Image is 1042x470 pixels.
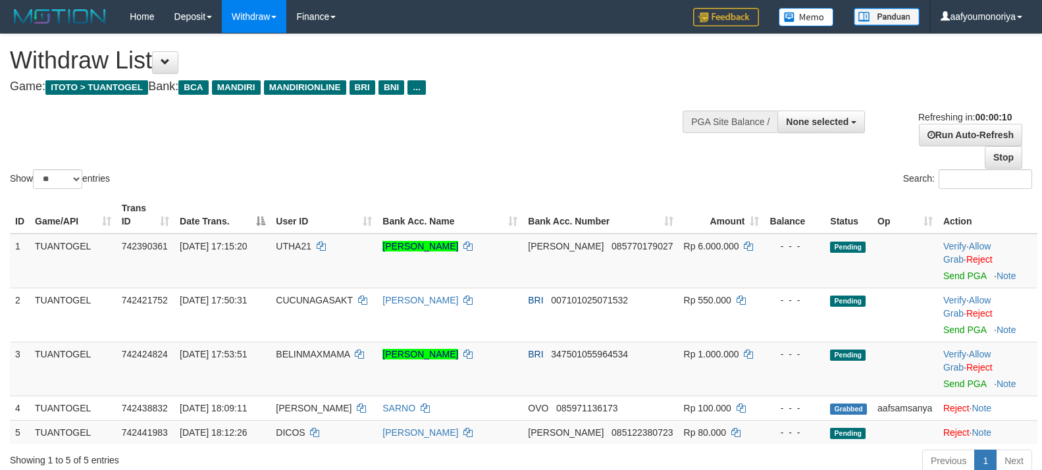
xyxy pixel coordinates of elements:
span: [DATE] 17:50:31 [180,295,247,305]
span: [PERSON_NAME] [276,403,352,413]
a: Verify [943,295,966,305]
span: Pending [830,428,866,439]
a: Reject [943,427,970,438]
span: Copy 085122380723 to clipboard [612,427,673,438]
span: Refreshing in: [918,112,1012,122]
th: ID [10,196,30,234]
button: None selected [777,111,865,133]
a: Reject [966,362,993,373]
th: Action [938,196,1037,234]
span: Pending [830,296,866,307]
td: · · [938,342,1037,396]
span: Copy 007101025071532 to clipboard [551,295,628,305]
td: · [938,420,1037,444]
a: Send PGA [943,379,986,389]
img: MOTION_logo.png [10,7,110,26]
div: - - - [769,348,820,361]
th: Bank Acc. Number: activate to sort column ascending [523,196,678,234]
a: Run Auto-Refresh [919,124,1022,146]
td: TUANTOGEL [30,342,117,396]
a: Verify [943,349,966,359]
th: Bank Acc. Name: activate to sort column ascending [377,196,523,234]
span: MANDIRIONLINE [264,80,346,95]
span: OVO [528,403,548,413]
a: Note [972,403,992,413]
select: Showentries [33,169,82,189]
h1: Withdraw List [10,47,681,74]
span: Copy 085971136173 to clipboard [556,403,617,413]
label: Search: [903,169,1032,189]
a: Note [972,427,992,438]
span: [DATE] 17:15:20 [180,241,247,251]
th: Trans ID: activate to sort column ascending [117,196,174,234]
strong: 00:00:10 [975,112,1012,122]
img: Button%20Memo.svg [779,8,834,26]
div: Showing 1 to 5 of 5 entries [10,448,425,467]
a: [PERSON_NAME] [382,295,458,305]
td: TUANTOGEL [30,234,117,288]
td: · · [938,288,1037,342]
a: [PERSON_NAME] [382,241,458,251]
td: 2 [10,288,30,342]
span: Rp 100.000 [684,403,731,413]
img: panduan.png [854,8,920,26]
span: UTHA21 [276,241,311,251]
a: SARNO [382,403,415,413]
span: BCA [178,80,208,95]
img: Feedback.jpg [693,8,759,26]
span: ... [407,80,425,95]
a: Reject [966,308,993,319]
span: [DATE] 18:09:11 [180,403,247,413]
span: Pending [830,242,866,253]
span: · [943,349,991,373]
th: Status [825,196,872,234]
h4: Game: Bank: [10,80,681,93]
th: Date Trans.: activate to sort column descending [174,196,271,234]
th: User ID: activate to sort column ascending [271,196,377,234]
span: BRI [350,80,375,95]
span: Grabbed [830,404,867,415]
a: [PERSON_NAME] [382,427,458,438]
span: MANDIRI [212,80,261,95]
label: Show entries [10,169,110,189]
th: Amount: activate to sort column ascending [679,196,765,234]
a: Note [997,379,1016,389]
span: 742438832 [122,403,168,413]
a: Note [997,325,1016,335]
td: TUANTOGEL [30,396,117,420]
span: Copy 085770179027 to clipboard [612,241,673,251]
span: Rp 80.000 [684,427,727,438]
span: ITOTO > TUANTOGEL [45,80,148,95]
td: · · [938,234,1037,288]
span: DICOS [276,427,305,438]
span: BELINMAXMAMA [276,349,350,359]
td: · [938,396,1037,420]
span: 742424824 [122,349,168,359]
span: · [943,295,991,319]
div: PGA Site Balance / [683,111,777,133]
span: [PERSON_NAME] [528,241,604,251]
span: Rp 1.000.000 [684,349,739,359]
a: Verify [943,241,966,251]
th: Balance [764,196,825,234]
span: Pending [830,350,866,361]
span: [DATE] 18:12:26 [180,427,247,438]
span: Rp 550.000 [684,295,731,305]
a: Reject [966,254,993,265]
td: TUANTOGEL [30,288,117,342]
a: Allow Grab [943,241,991,265]
td: 3 [10,342,30,396]
a: Reject [943,403,970,413]
span: BRI [528,295,543,305]
td: 1 [10,234,30,288]
span: 742421752 [122,295,168,305]
span: CUCUNAGASAKT [276,295,352,305]
td: 5 [10,420,30,444]
a: Note [997,271,1016,281]
span: 742390361 [122,241,168,251]
th: Game/API: activate to sort column ascending [30,196,117,234]
a: [PERSON_NAME] [382,349,458,359]
th: Op: activate to sort column ascending [872,196,938,234]
span: None selected [786,117,848,127]
a: Send PGA [943,325,986,335]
